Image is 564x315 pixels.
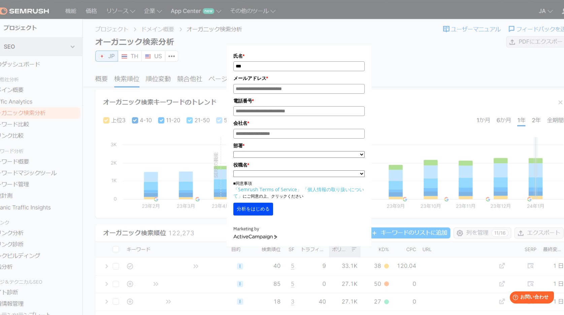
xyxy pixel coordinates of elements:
[233,226,365,233] div: Marketing by
[233,203,273,216] button: 分析をはじめる
[233,52,365,60] label: 氏名
[233,97,365,105] label: 電話番号
[233,119,365,127] label: 会社名
[233,142,365,149] label: 部署
[504,289,557,308] iframe: Help widget launcher
[233,186,302,193] a: 「Semrush Terms of Service」
[233,180,365,199] p: ■同意事項 にご同意の上、クリックください
[233,75,365,82] label: メールアドレス
[233,161,365,169] label: 役職名
[233,186,364,199] a: 「個人情報の取り扱いについて」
